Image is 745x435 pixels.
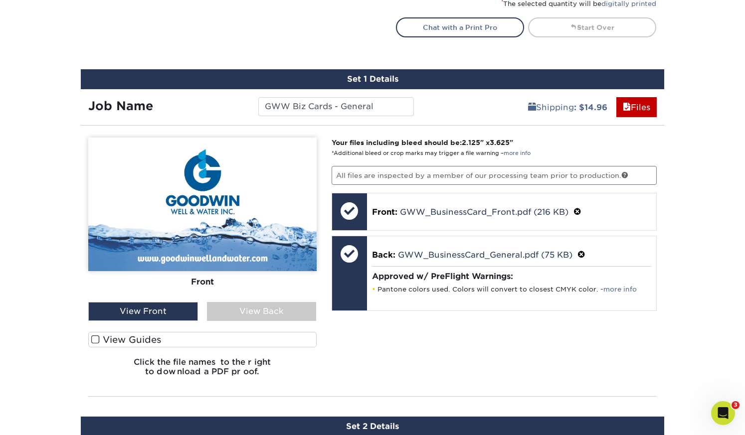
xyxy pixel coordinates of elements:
a: GWW_BusinessCard_Front.pdf (216 KB) [400,207,568,217]
li: Pantone colors used. Colors will convert to closest CMYK color. - [372,285,652,293]
div: Set 1 Details [81,69,664,89]
strong: Job Name [88,99,153,113]
a: more info [603,286,637,293]
small: *Additional bleed or crop marks may trigger a file warning – [332,150,531,156]
a: more info [504,150,531,156]
a: Files [616,97,657,117]
span: 2.125 [462,139,480,146]
h4: Approved w/ PreFlight Warnings: [372,272,652,281]
div: View Back [207,302,317,321]
b: : $14.96 [574,103,607,112]
strong: Your files including bleed should be: " x " [332,139,513,146]
label: View Guides [88,332,317,347]
span: 3 [732,401,740,409]
div: View Front [88,302,198,321]
h6: Click the file names to the right to download a PDF proof. [88,357,317,384]
a: Chat with a Print Pro [396,17,524,37]
p: All files are inspected by a member of our processing team prior to production. [332,166,657,185]
div: Front [88,271,317,293]
span: 3.625 [490,139,510,146]
iframe: Intercom live chat [711,401,735,425]
a: GWW_BusinessCard_General.pdf (75 KB) [398,250,572,260]
span: shipping [528,103,536,112]
input: Enter a job name [258,97,413,116]
span: files [623,103,631,112]
span: Front: [372,207,397,217]
span: Back: [372,250,395,260]
a: Start Over [528,17,656,37]
a: Shipping: $14.96 [522,97,614,117]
